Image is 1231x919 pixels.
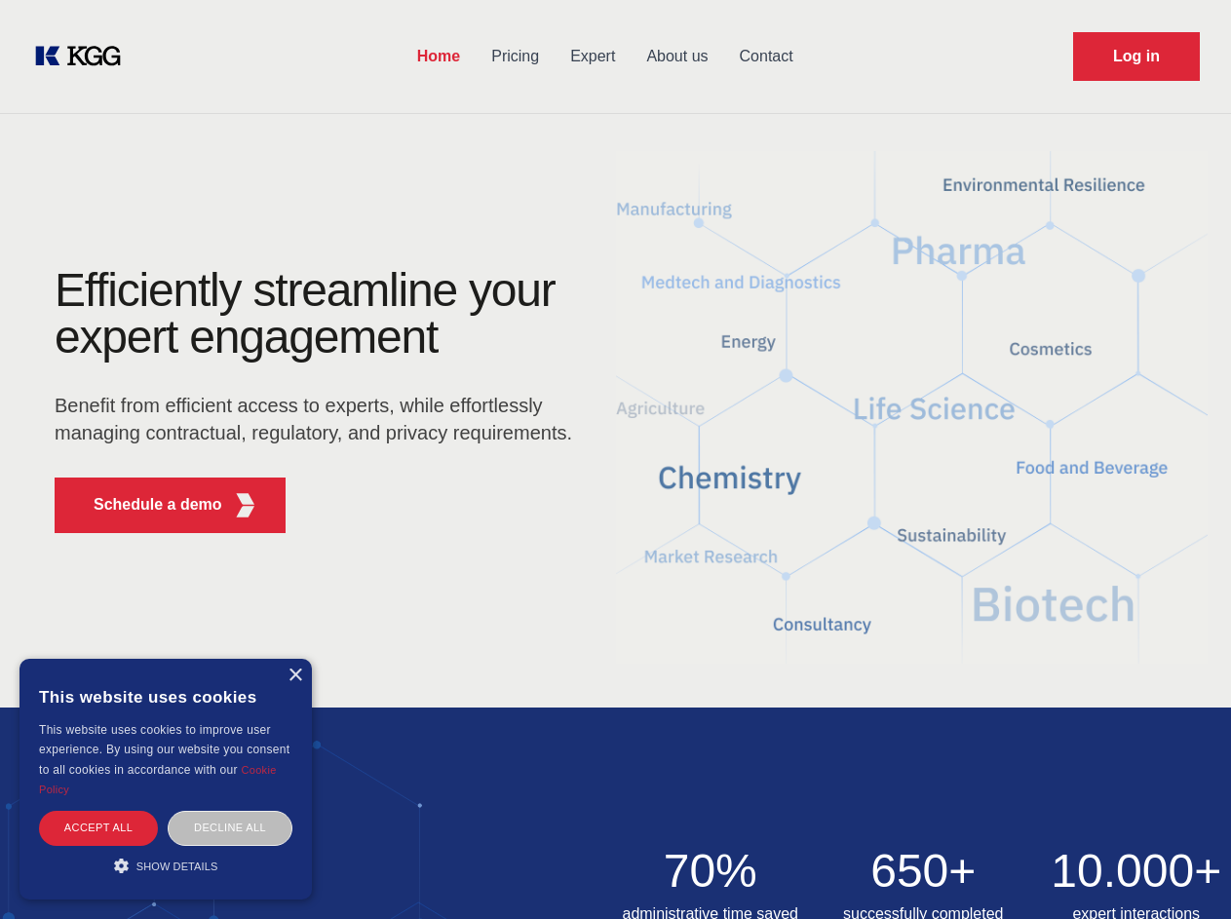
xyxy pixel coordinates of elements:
p: Schedule a demo [94,493,222,517]
a: Home [402,31,476,82]
a: Request Demo [1073,32,1200,81]
a: Expert [555,31,631,82]
h2: 70% [616,848,806,895]
span: This website uses cookies to improve user experience. By using our website you consent to all coo... [39,723,289,777]
p: Benefit from efficient access to experts, while effortlessly managing contractual, regulatory, an... [55,392,585,446]
span: Show details [136,861,218,872]
a: Cookie Policy [39,764,277,795]
div: This website uses cookies [39,673,292,720]
a: Pricing [476,31,555,82]
div: Show details [39,856,292,875]
iframe: Chat Widget [1134,825,1231,919]
a: KOL Knowledge Platform: Talk to Key External Experts (KEE) [31,41,136,72]
div: Close [288,669,302,683]
a: About us [631,31,723,82]
button: Schedule a demoKGG Fifth Element RED [55,478,286,533]
div: Accept all [39,811,158,845]
a: Contact [724,31,809,82]
img: KGG Fifth Element RED [616,127,1209,688]
img: KGG Fifth Element RED [233,493,257,517]
div: Decline all [168,811,292,845]
h2: 650+ [828,848,1019,895]
h1: Efficiently streamline your expert engagement [55,267,585,361]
